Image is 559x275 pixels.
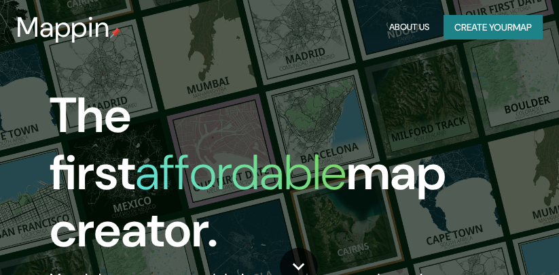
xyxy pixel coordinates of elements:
button: About Us [386,15,433,40]
button: Create yourmap [444,15,543,40]
h3: Mappin [16,11,110,44]
img: mappin-pin [110,27,121,38]
h1: The first map creator. [50,87,497,270]
h1: affordable [135,141,346,204]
